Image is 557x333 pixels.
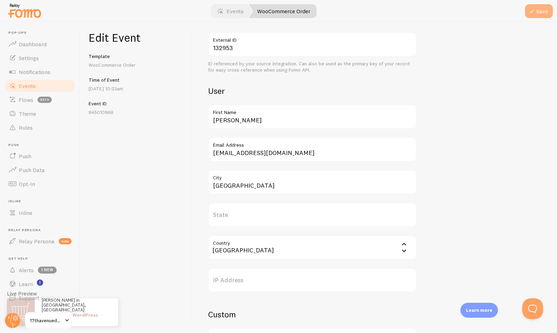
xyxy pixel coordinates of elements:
h2: Custom [208,309,417,320]
div: ID referenced by your source integration. Can also be used as the primary key of your record for ... [208,61,417,73]
label: External ID [208,32,417,44]
span: Push [19,153,31,160]
h2: User [208,86,417,96]
span: Get Help [8,257,76,261]
h1: Edit Event [89,31,183,45]
a: Alerts 1 new [4,263,76,277]
label: State [208,203,417,227]
span: Theme [19,110,36,117]
span: Relay Persona [19,238,55,245]
span: Dashboard [19,41,47,48]
a: Rules [4,121,76,135]
a: Events [4,79,76,93]
a: Push [4,149,76,163]
span: Notifications [19,68,50,75]
h5: Time of Event [89,77,183,83]
p: [DATE] 10:23am [89,85,183,92]
a: Flows beta [4,93,76,107]
a: 17thavenuedesigns [25,312,72,329]
span: Inline [8,199,76,204]
a: Learn [4,277,76,291]
a: Dashboard [4,37,76,51]
p: WooCommerce Order [89,62,183,68]
label: First Name [208,105,417,116]
a: Relay Persona new [4,234,76,248]
svg: <p>Watch New Feature Tutorials!</p> [37,279,43,286]
span: beta [38,97,52,103]
span: Support [19,294,39,301]
p: 845010968 [89,109,183,116]
label: IP Address [208,268,417,292]
a: Theme [4,107,76,121]
span: Learn [19,281,33,287]
span: Push Data [19,166,45,173]
div: Learn more [460,303,498,318]
a: Opt-In [4,177,76,191]
span: 17thavenuedesigns [30,316,63,325]
span: 1 new [38,267,57,274]
h5: Event ID [89,100,183,107]
span: Inline [19,209,32,216]
span: Relay Persona [8,228,76,233]
a: Settings [4,51,76,65]
span: Events [19,82,36,89]
p: Learn more [466,307,492,314]
span: Push [8,143,76,147]
label: Email Address [208,137,417,149]
div: [GEOGRAPHIC_DATA] [208,235,278,260]
span: Flows [19,96,33,103]
span: Opt-In [19,180,35,187]
label: City [208,170,417,182]
span: Alerts [19,267,34,274]
a: Push Data [4,163,76,177]
img: fomo-relay-logo-orange.svg [7,2,42,19]
iframe: Help Scout Beacon - Open [522,298,543,319]
span: Pop-ups [8,31,76,35]
a: Notifications [4,65,76,79]
span: new [59,238,72,244]
span: Settings [19,55,39,62]
a: Inline [4,206,76,220]
h5: Template [89,53,183,59]
span: Rules [19,124,33,131]
a: Support [4,291,76,305]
